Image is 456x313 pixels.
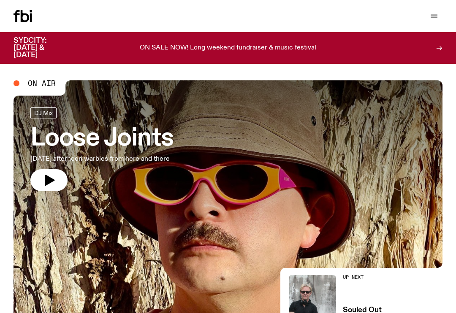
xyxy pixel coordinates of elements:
[30,154,174,164] p: [DATE] afternoon warbles from here and there
[343,275,405,280] h2: Up Next
[28,80,56,87] span: On Air
[30,127,174,151] h3: Loose Joints
[140,44,316,52] p: ON SALE NOW! Long weekend fundraiser & music festival
[30,107,57,118] a: DJ Mix
[30,107,174,191] a: Loose Joints[DATE] afternoon warbles from here and there
[34,110,53,116] span: DJ Mix
[14,37,68,59] h3: SYDCITY: [DATE] & [DATE]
